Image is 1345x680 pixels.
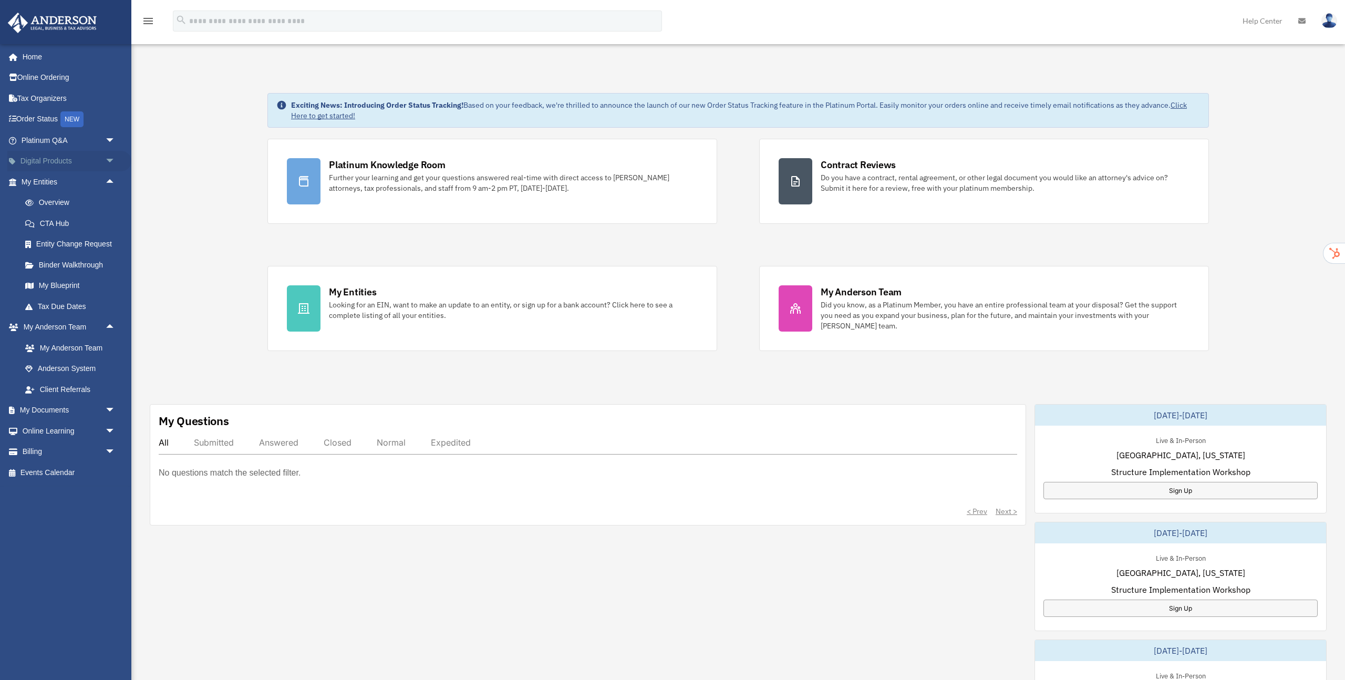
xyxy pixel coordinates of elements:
[105,151,126,172] span: arrow_drop_down
[7,130,131,151] a: Platinum Q&Aarrow_drop_down
[7,109,131,130] a: Order StatusNEW
[7,67,131,88] a: Online Ordering
[821,300,1189,331] div: Did you know, as a Platinum Member, you have an entire professional team at your disposal? Get th...
[431,437,471,448] div: Expedited
[159,437,169,448] div: All
[60,111,84,127] div: NEW
[15,337,131,358] a: My Anderson Team
[7,462,131,483] a: Events Calendar
[267,266,717,351] a: My Entities Looking for an EIN, want to make an update to an entity, or sign up for a bank accoun...
[15,192,131,213] a: Overview
[1043,600,1318,617] a: Sign Up
[15,254,131,275] a: Binder Walkthrough
[105,441,126,463] span: arrow_drop_down
[7,46,126,67] a: Home
[142,18,154,27] a: menu
[329,285,376,298] div: My Entities
[821,285,902,298] div: My Anderson Team
[15,296,131,317] a: Tax Due Dates
[159,413,229,429] div: My Questions
[759,266,1209,351] a: My Anderson Team Did you know, as a Platinum Member, you have an entire professional team at your...
[329,172,698,193] div: Further your learning and get your questions answered real-time with direct access to [PERSON_NAM...
[105,400,126,421] span: arrow_drop_down
[291,100,1200,121] div: Based on your feedback, we're thrilled to announce the launch of our new Order Status Tracking fe...
[329,158,446,171] div: Platinum Knowledge Room
[329,300,698,321] div: Looking for an EIN, want to make an update to an entity, or sign up for a bank account? Click her...
[15,234,131,255] a: Entity Change Request
[1321,13,1337,28] img: User Pic
[291,100,1187,120] a: Click Here to get started!
[15,358,131,379] a: Anderson System
[759,139,1209,224] a: Contract Reviews Do you have a contract, rental agreement, or other legal document you would like...
[7,171,131,192] a: My Entitiesarrow_drop_up
[1035,522,1326,543] div: [DATE]-[DATE]
[821,172,1189,193] div: Do you have a contract, rental agreement, or other legal document you would like an attorney's ad...
[1035,640,1326,661] div: [DATE]-[DATE]
[1035,405,1326,426] div: [DATE]-[DATE]
[324,437,351,448] div: Closed
[105,317,126,338] span: arrow_drop_up
[159,466,301,480] p: No questions match the selected filter.
[821,158,896,171] div: Contract Reviews
[1147,434,1214,445] div: Live & In-Person
[7,317,131,338] a: My Anderson Teamarrow_drop_up
[7,420,131,441] a: Online Learningarrow_drop_down
[267,139,717,224] a: Platinum Knowledge Room Further your learning and get your questions answered real-time with dire...
[194,437,234,448] div: Submitted
[5,13,100,33] img: Anderson Advisors Platinum Portal
[15,275,131,296] a: My Blueprint
[7,441,131,462] a: Billingarrow_drop_down
[105,130,126,151] span: arrow_drop_down
[1147,552,1214,563] div: Live & In-Person
[7,151,131,172] a: Digital Productsarrow_drop_down
[105,420,126,442] span: arrow_drop_down
[175,14,187,26] i: search
[105,171,126,193] span: arrow_drop_up
[377,437,406,448] div: Normal
[1116,566,1245,579] span: [GEOGRAPHIC_DATA], [US_STATE]
[7,88,131,109] a: Tax Organizers
[7,400,131,421] a: My Documentsarrow_drop_down
[142,15,154,27] i: menu
[15,213,131,234] a: CTA Hub
[15,379,131,400] a: Client Referrals
[1111,466,1250,478] span: Structure Implementation Workshop
[1111,583,1250,596] span: Structure Implementation Workshop
[259,437,298,448] div: Answered
[1116,449,1245,461] span: [GEOGRAPHIC_DATA], [US_STATE]
[1043,482,1318,499] a: Sign Up
[291,100,463,110] strong: Exciting News: Introducing Order Status Tracking!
